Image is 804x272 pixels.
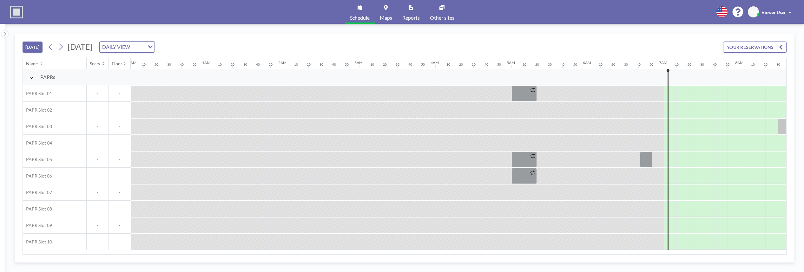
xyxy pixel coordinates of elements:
[109,140,131,146] span: -
[109,107,131,113] span: -
[700,62,704,67] div: 30
[459,62,463,67] div: 20
[497,62,501,67] div: 50
[23,124,52,129] span: PAPR Slot 03
[611,62,615,67] div: 20
[87,206,108,212] span: -
[23,107,52,113] span: PAPR Slot 02
[23,140,52,146] span: PAPR Slot 04
[100,42,155,52] div: Search for option
[637,62,641,67] div: 40
[87,124,108,129] span: -
[548,62,552,67] div: 30
[659,60,667,65] div: 7AM
[87,239,108,245] span: -
[573,62,577,67] div: 50
[109,223,131,228] span: -
[370,62,374,67] div: 10
[402,15,420,20] span: Reports
[23,42,43,53] button: [DATE]
[109,173,131,179] span: -
[307,62,311,67] div: 20
[535,62,539,67] div: 20
[761,10,786,15] span: Viewer User
[167,62,171,67] div: 30
[87,91,108,96] span: -
[380,15,392,20] span: Maps
[764,62,768,67] div: 20
[472,62,476,67] div: 30
[383,62,387,67] div: 20
[354,60,363,65] div: 3AM
[396,62,399,67] div: 30
[193,62,196,67] div: 50
[726,62,729,67] div: 50
[23,206,52,212] span: PAPR Slot 08
[87,173,108,179] span: -
[87,140,108,146] span: -
[26,61,38,67] div: Name
[109,157,131,162] span: -
[142,62,146,67] div: 10
[10,6,23,18] img: organization-logo
[132,43,144,51] input: Search for option
[23,173,52,179] span: PAPR Slot 06
[675,62,679,67] div: 10
[294,62,298,67] div: 10
[332,62,336,67] div: 40
[23,91,52,96] span: PAPR Slot 01
[218,62,222,67] div: 10
[202,60,210,65] div: 1AM
[430,15,454,20] span: Other sites
[68,42,93,51] span: [DATE]
[109,91,131,96] span: -
[23,190,52,195] span: PAPR Slot 07
[523,62,526,67] div: 10
[649,62,653,67] div: 50
[87,190,108,195] span: -
[243,62,247,67] div: 30
[109,239,131,245] span: -
[231,62,234,67] div: 20
[40,74,55,80] span: PAPRs
[713,62,717,67] div: 40
[109,206,131,212] span: -
[688,62,691,67] div: 20
[278,60,287,65] div: 2AM
[23,157,52,162] span: PAPR Slot 05
[583,60,591,65] div: 6AM
[180,62,184,67] div: 40
[350,15,370,20] span: Schedule
[345,62,349,67] div: 50
[109,190,131,195] span: -
[23,239,52,245] span: PAPR Slot 10
[87,107,108,113] span: -
[446,62,450,67] div: 10
[112,61,122,67] div: Floor
[750,9,757,15] span: VU
[87,157,108,162] span: -
[256,62,260,67] div: 40
[735,60,743,65] div: 8AM
[408,62,412,67] div: 40
[269,62,273,67] div: 50
[776,62,780,67] div: 30
[320,62,323,67] div: 30
[431,60,439,65] div: 4AM
[561,62,564,67] div: 40
[599,62,603,67] div: 10
[87,223,108,228] span: -
[23,223,52,228] span: PAPR Slot 09
[155,62,158,67] div: 20
[109,124,131,129] span: -
[723,42,787,53] button: YOUR RESERVATIONS
[507,60,515,65] div: 5AM
[624,62,628,67] div: 30
[126,60,136,65] div: 12AM
[751,62,755,67] div: 10
[90,61,100,67] div: Seats
[101,43,131,51] span: DAILY VIEW
[484,62,488,67] div: 40
[421,62,425,67] div: 50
